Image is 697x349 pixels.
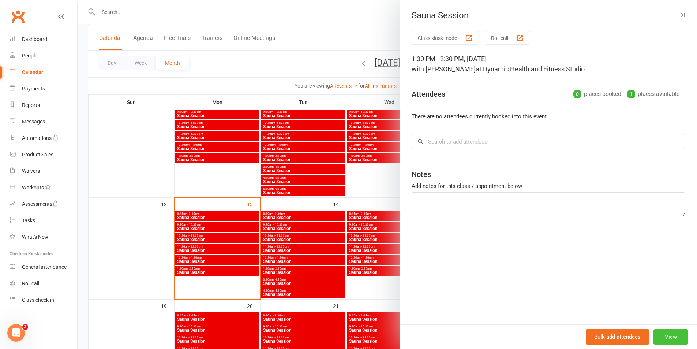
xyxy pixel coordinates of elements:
div: Class check-in [22,297,54,303]
a: Tasks [10,212,77,229]
a: What's New [10,229,77,245]
a: Workouts [10,179,77,196]
input: Search to add attendees [412,134,685,149]
div: General attendance [22,264,67,270]
button: View [653,329,688,345]
div: People [22,53,37,59]
div: Attendees [412,89,445,99]
div: Sauna Session [400,10,697,21]
div: Payments [22,86,45,92]
a: Clubworx [9,7,27,26]
a: Waivers [10,163,77,179]
a: Roll call [10,275,77,292]
li: There are no attendees currently booked into this event. [412,112,685,121]
span: at Dynamic Health and Fitness Studio [476,65,585,73]
span: with [PERSON_NAME] [412,65,476,73]
button: Class kiosk mode [412,31,479,45]
div: places booked [573,89,621,99]
a: Product Sales [10,146,77,163]
div: Assessments [22,201,58,207]
a: Messages [10,114,77,130]
div: 0 [573,90,581,98]
a: Reports [10,97,77,114]
button: Roll call [485,31,530,45]
div: Messages [22,119,45,125]
div: Tasks [22,218,35,223]
div: Notes [412,169,431,179]
div: Roll call [22,281,39,286]
span: 2 [22,324,28,330]
a: Automations [10,130,77,146]
div: 1:30 PM - 2:30 PM, [DATE] [412,54,685,74]
div: What's New [22,234,48,240]
div: Dashboard [22,36,47,42]
div: Reports [22,102,40,108]
a: Calendar [10,64,77,81]
a: Assessments [10,196,77,212]
div: Workouts [22,185,44,190]
button: Bulk add attendees [586,329,649,345]
div: Automations [22,135,52,141]
div: Add notes for this class / appointment below [412,182,685,190]
a: Payments [10,81,77,97]
a: Class kiosk mode [10,292,77,308]
div: Waivers [22,168,40,174]
a: General attendance kiosk mode [10,259,77,275]
div: places available [627,89,679,99]
div: 1 [627,90,635,98]
a: People [10,48,77,64]
a: Dashboard [10,31,77,48]
iframe: Intercom live chat [7,324,25,342]
div: Product Sales [22,152,53,157]
div: Calendar [22,69,43,75]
